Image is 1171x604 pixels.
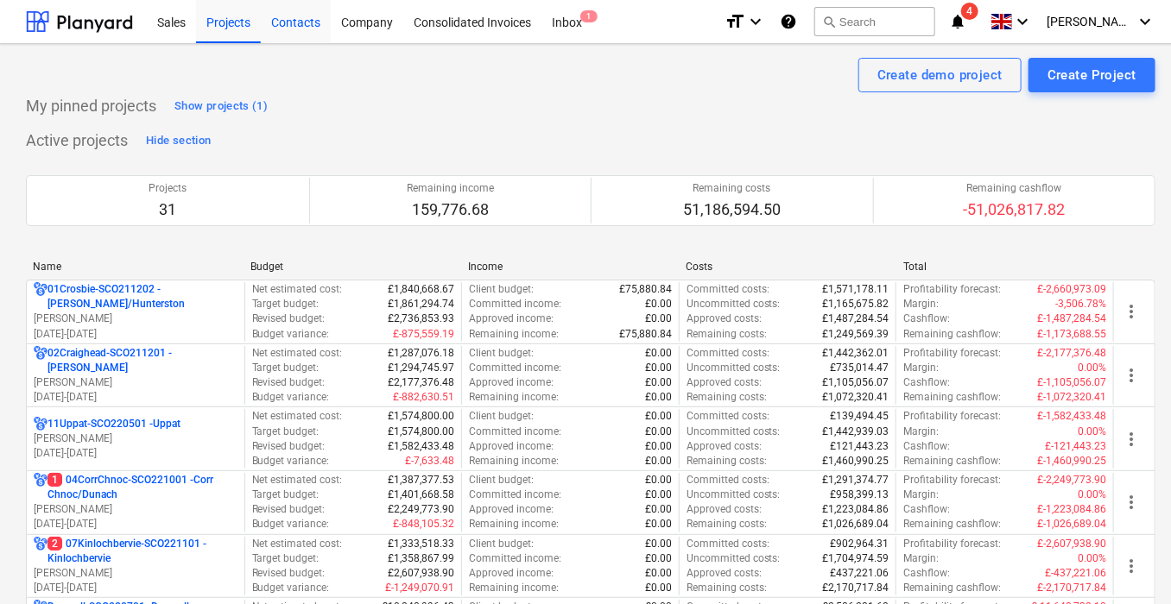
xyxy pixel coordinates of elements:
p: £1,401,668.58 [388,488,454,502]
p: 04CorrChnoc-SCO221001 - Corr Chnoc/Dunach [47,473,237,502]
div: 02Craighead-SCO211201 -[PERSON_NAME][PERSON_NAME][DATE]-[DATE] [34,346,237,406]
p: Committed costs : [687,409,769,424]
p: £1,249,569.39 [822,327,889,342]
p: Remaining income : [469,454,559,469]
p: 11Uppat-SCO220501 - Uppat [47,417,180,431]
iframe: Chat Widget [1085,521,1171,604]
i: Knowledge base [780,11,797,32]
p: £-2,170,717.84 [1037,581,1106,595]
p: Client budget : [469,537,534,551]
p: [DATE] - [DATE] [34,327,237,342]
span: 1 [47,473,62,487]
p: £735,014.47 [830,361,889,375]
p: £2,607,938.90 [388,566,454,581]
div: 01Crosbie-SCO211202 -[PERSON_NAME]/Hunterston[PERSON_NAME][DATE]-[DATE] [34,282,237,342]
div: Hide section [146,131,211,151]
p: £-2,607,938.90 [1037,537,1106,551]
p: Revised budget : [252,439,326,454]
p: 01Crosbie-SCO211202 - [PERSON_NAME]/Hunterston [47,282,237,311]
p: £-2,660,973.09 [1037,282,1106,297]
div: Project has multi currencies enabled [34,282,47,311]
p: £0.00 [645,390,672,405]
p: Uncommitted costs : [687,551,781,566]
p: Remaining cashflow : [903,390,1001,405]
p: Net estimated cost : [252,537,343,551]
p: [PERSON_NAME] [34,431,237,446]
p: £-1,072,320.41 [1037,390,1106,405]
p: Approved income : [469,502,554,517]
p: Profitability forecast : [903,282,1001,297]
p: Profitability forecast : [903,537,1001,551]
p: £1,840,668.67 [388,282,454,297]
p: 02Craighead-SCO211201 - [PERSON_NAME] [47,346,237,375]
p: £-1,223,084.86 [1037,502,1106,517]
p: [DATE] - [DATE] [34,517,237,532]
i: format_size [725,11,745,32]
p: Projects [149,181,187,196]
span: search [822,15,836,28]
p: £0.00 [645,551,672,566]
p: £1,487,284.54 [822,311,889,326]
p: Committed income : [469,488,561,502]
p: £0.00 [645,346,672,361]
p: Approved costs : [687,375,762,390]
p: Remaining costs : [687,581,767,595]
p: [DATE] - [DATE] [34,581,237,595]
div: Project has multi currencies enabled [34,346,47,375]
p: Budget variance : [252,517,330,532]
span: more_vert [1121,301,1142,322]
p: Profitability forecast : [903,409,1001,424]
p: Remaining cashflow : [903,581,1001,595]
p: Target budget : [252,488,320,502]
span: more_vert [1121,365,1142,386]
p: Revised budget : [252,311,326,326]
p: £-7,633.48 [405,454,454,469]
p: Cashflow : [903,375,950,390]
p: -51,026,817.82 [963,199,1065,220]
p: Margin : [903,425,939,439]
p: Remaining income : [469,327,559,342]
p: £1,072,320.41 [822,390,889,405]
p: £1,026,689.04 [822,517,889,532]
p: Uncommitted costs : [687,297,781,311]
p: [PERSON_NAME] [34,502,237,517]
p: £1,333,518.33 [388,537,454,551]
p: £1,571,178.11 [822,282,889,297]
p: £121,443.23 [830,439,889,454]
p: £2,249,773.90 [388,502,454,517]
p: Cashflow : [903,566,950,581]
p: Margin : [903,551,939,566]
p: Committed costs : [687,537,769,551]
p: Client budget : [469,282,534,297]
p: £0.00 [645,581,672,595]
i: keyboard_arrow_down [745,11,766,32]
p: Committed income : [469,361,561,375]
p: £1,574,800.00 [388,425,454,439]
p: Client budget : [469,409,534,424]
p: Committed income : [469,425,561,439]
p: £-2,177,376.48 [1037,346,1106,361]
i: keyboard_arrow_down [1012,11,1033,32]
p: £75,880.84 [619,282,672,297]
i: notifications [949,11,966,32]
p: 31 [149,199,187,220]
p: Budget variance : [252,327,330,342]
p: Remaining costs : [687,327,767,342]
p: Remaining costs [683,181,781,196]
p: Approved income : [469,439,554,454]
p: [PERSON_NAME] [34,375,237,390]
p: Committed costs : [687,346,769,361]
p: Remaining cashflow : [903,327,1001,342]
p: £2,170,717.84 [822,581,889,595]
p: £0.00 [645,473,672,488]
p: 51,186,594.50 [683,199,781,220]
p: £1,574,800.00 [388,409,454,424]
p: Client budget : [469,346,534,361]
div: Project has multi currencies enabled [34,537,47,566]
p: £0.00 [645,375,672,390]
button: Create demo project [858,58,1022,92]
p: £139,494.45 [830,409,889,424]
button: Create Project [1029,58,1155,92]
p: £-1,582,433.48 [1037,409,1106,424]
p: Client budget : [469,473,534,488]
